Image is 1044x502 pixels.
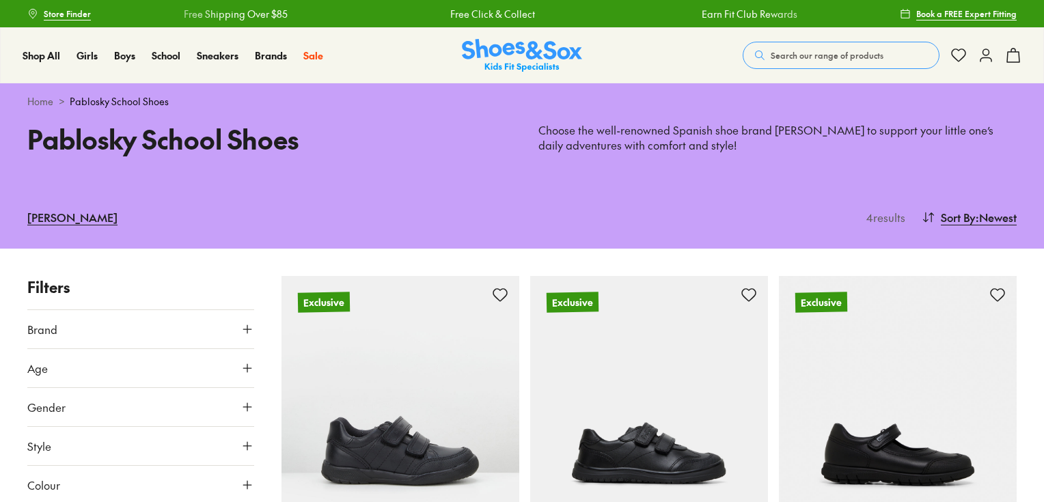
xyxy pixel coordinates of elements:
[795,292,847,312] p: Exclusive
[180,7,284,21] a: Free Shipping Over $85
[77,48,98,63] a: Girls
[27,349,254,387] button: Age
[255,48,287,63] a: Brands
[27,1,91,26] a: Store Finder
[23,48,60,62] span: Shop All
[941,209,976,225] span: Sort By
[547,292,599,312] p: Exclusive
[538,123,1017,153] p: Choose the well-renowned Spanish shoe brand [PERSON_NAME] to support your little one’s daily adve...
[303,48,323,63] a: Sale
[922,202,1017,232] button: Sort By:Newest
[23,48,60,63] a: Shop All
[298,292,350,312] p: Exclusive
[743,42,939,69] button: Search our range of products
[27,94,53,109] a: Home
[462,39,582,72] img: SNS_Logo_Responsive.svg
[197,48,238,62] span: Sneakers
[197,48,238,63] a: Sneakers
[462,39,582,72] a: Shoes & Sox
[27,388,254,426] button: Gender
[114,48,135,63] a: Boys
[771,49,883,61] span: Search our range of products
[27,360,48,376] span: Age
[114,48,135,62] span: Boys
[447,7,532,21] a: Free Click & Collect
[27,310,254,348] button: Brand
[27,399,66,415] span: Gender
[27,427,254,465] button: Style
[698,7,794,21] a: Earn Fit Club Rewards
[44,8,91,20] span: Store Finder
[900,1,1017,26] a: Book a FREE Expert Fitting
[303,48,323,62] span: Sale
[27,321,57,337] span: Brand
[77,48,98,62] span: Girls
[916,8,1017,20] span: Book a FREE Expert Fitting
[255,48,287,62] span: Brands
[27,94,1017,109] div: >
[27,477,60,493] span: Colour
[27,202,118,232] a: [PERSON_NAME]
[27,276,254,298] p: Filters
[27,438,51,454] span: Style
[152,48,180,62] span: School
[27,120,506,158] h1: Pablosky School Shoes
[70,94,169,109] span: Pablosky School Shoes
[152,48,180,63] a: School
[976,209,1017,225] span: : Newest
[861,209,905,225] p: 4 results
